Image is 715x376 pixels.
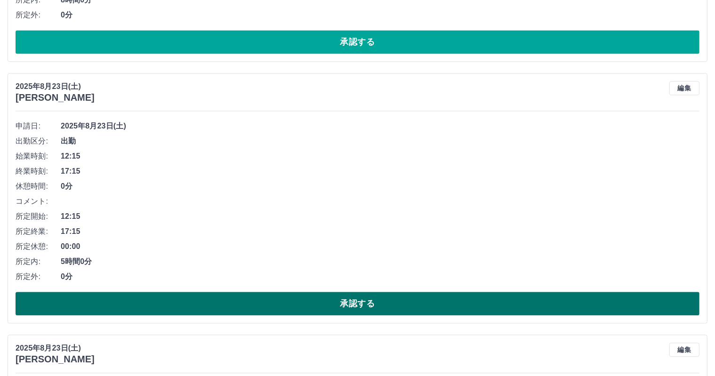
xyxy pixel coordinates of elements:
[61,181,699,192] span: 0分
[16,136,61,147] span: 出勤区分:
[61,211,699,222] span: 12:15
[61,241,699,252] span: 00:00
[16,151,61,162] span: 始業時刻:
[16,271,61,282] span: 所定外:
[16,120,61,132] span: 申請日:
[16,166,61,177] span: 終業時刻:
[61,226,699,237] span: 17:15
[61,256,699,267] span: 5時間0分
[16,181,61,192] span: 休憩時間:
[16,196,61,207] span: コメント:
[61,166,699,177] span: 17:15
[61,9,699,21] span: 0分
[669,343,699,357] button: 編集
[16,241,61,252] span: 所定休憩:
[61,151,699,162] span: 12:15
[16,81,95,92] p: 2025年8月23日(土)
[16,92,95,103] h3: [PERSON_NAME]
[16,226,61,237] span: 所定終業:
[16,30,699,54] button: 承認する
[669,81,699,95] button: 編集
[16,9,61,21] span: 所定外:
[16,211,61,222] span: 所定開始:
[16,292,699,315] button: 承認する
[16,256,61,267] span: 所定内:
[61,271,699,282] span: 0分
[16,354,95,365] h3: [PERSON_NAME]
[61,120,699,132] span: 2025年8月23日(土)
[61,136,699,147] span: 出勤
[16,343,95,354] p: 2025年8月23日(土)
